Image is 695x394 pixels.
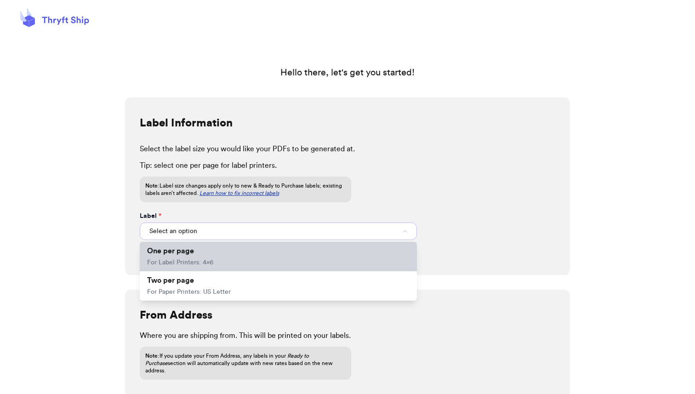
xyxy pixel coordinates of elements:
span: One per page [147,247,194,255]
h2: From Address [140,308,212,323]
span: Note: [145,183,160,188]
h1: Hello there, let's get you started! [280,66,415,79]
button: Select an option [140,223,417,240]
p: If you update your From Address, any labels in your section will automatically update with new ra... [145,352,346,374]
p: Select the label size you would like your PDFs to be generated at. [140,143,555,154]
span: Select an option [149,227,197,236]
a: Learn how to fix incorrect labels [199,190,279,196]
span: Two per page [147,277,194,284]
p: Label size changes apply only to new & Ready to Purchase labels; existing labels aren’t affected. [145,182,346,197]
span: For Label Printers: 4x6 [147,259,213,266]
h2: Label Information [140,116,233,131]
label: Label [140,211,161,221]
p: Tip: select one per page for label printers. [140,160,555,171]
span: For Paper Printers: US Letter [147,289,231,295]
p: Where you are shipping from. This will be printed on your labels. [140,330,555,341]
span: Note: [145,353,160,359]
